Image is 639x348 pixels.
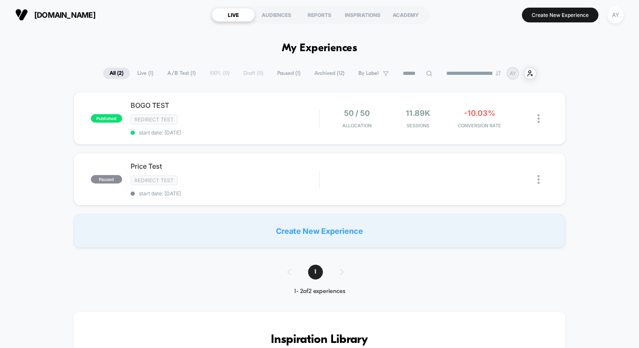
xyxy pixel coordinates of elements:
[13,8,98,22] button: [DOMAIN_NAME]
[131,175,177,185] span: Redirect Test
[406,109,430,118] span: 11.89k
[341,8,384,22] div: INSPIRATIONS
[91,175,122,184] span: paused
[496,71,501,76] img: end
[279,288,360,295] div: 1 - 2 of 2 experiences
[390,123,447,129] span: Sessions
[451,123,508,129] span: CONVERSION RATE
[131,101,319,110] span: BOGO TEST
[131,115,177,124] span: Redirect Test
[255,8,298,22] div: AUDIENCES
[91,114,122,123] span: published
[607,7,624,23] div: AY
[358,70,379,77] span: By Label
[282,42,358,55] h1: My Experiences
[464,109,495,118] span: -10.03%
[344,109,370,118] span: 50 / 50
[510,70,516,77] p: AY
[522,8,598,22] button: Create New Experience
[538,175,540,184] img: close
[131,129,319,136] span: start date: [DATE]
[298,8,341,22] div: REPORTS
[15,8,28,21] img: Visually logo
[605,6,626,24] button: AY
[34,11,96,19] span: [DOMAIN_NAME]
[212,8,255,22] div: LIVE
[161,68,202,79] span: A/B Test ( 1 )
[131,162,319,170] span: Price Test
[74,214,565,248] div: Create New Experience
[131,190,319,197] span: start date: [DATE]
[308,68,351,79] span: Archived ( 12 )
[308,265,323,279] span: 1
[384,8,427,22] div: ACADEMY
[342,123,371,129] span: Allocation
[103,68,130,79] span: All ( 2 )
[99,333,540,347] h3: Inspiration Library
[538,114,540,123] img: close
[131,68,160,79] span: Live ( 1 )
[271,68,307,79] span: Paused ( 1 )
